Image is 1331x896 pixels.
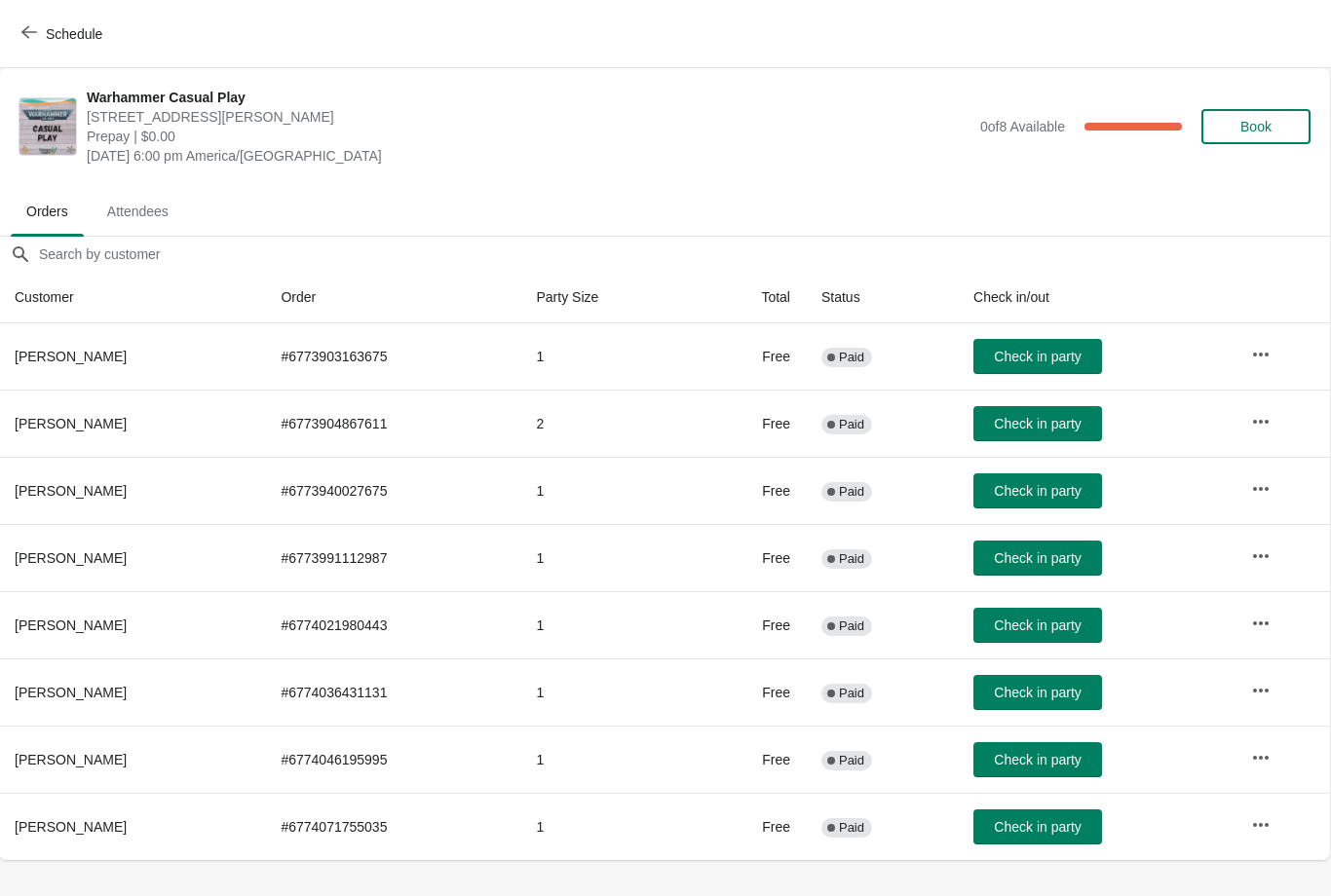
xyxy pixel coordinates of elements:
td: Free [695,658,806,726]
span: [PERSON_NAME] [15,349,127,364]
span: Check in party [994,416,1081,431]
td: # 6774021980443 [265,591,520,658]
td: 1 [521,591,695,658]
span: 0 of 8 Available [980,119,1065,134]
td: # 6774071755035 [265,793,520,860]
span: [DATE] 6:00 pm America/[GEOGRAPHIC_DATA] [87,146,970,166]
span: Book [1240,119,1272,134]
span: [PERSON_NAME] [15,685,127,700]
td: 1 [521,793,695,860]
img: Warhammer Casual Play [19,98,76,155]
span: Schedule [46,26,102,42]
td: 1 [521,524,695,591]
td: 1 [521,726,695,793]
span: Paid [839,753,864,768]
td: Free [695,323,806,390]
td: # 6774046195995 [265,726,520,793]
td: 1 [521,457,695,524]
span: [PERSON_NAME] [15,416,127,431]
button: Check in party [973,809,1102,844]
span: Paid [839,618,864,634]
td: # 6773904867611 [265,390,520,457]
th: Total [695,272,806,323]
button: Check in party [973,742,1102,777]
button: Check in party [973,541,1102,576]
td: # 6773903163675 [265,323,520,390]
span: [STREET_ADDRESS][PERSON_NAME] [87,107,970,127]
span: [PERSON_NAME] [15,819,127,835]
button: Book [1201,109,1311,144]
th: Check in/out [958,272,1236,323]
button: Check in party [973,608,1102,643]
span: Check in party [994,617,1081,633]
span: Check in party [994,349,1081,364]
td: # 6774036431131 [265,658,520,726]
span: Check in party [994,483,1081,499]
button: Check in party [973,339,1102,374]
td: Free [695,793,806,860]
span: [PERSON_NAME] [15,483,127,499]
td: # 6773991112987 [265,524,520,591]
span: Check in party [994,752,1081,767]
span: Attendees [92,194,184,229]
span: Paid [839,484,864,500]
span: Orders [11,194,84,229]
th: Status [806,272,958,323]
td: 1 [521,323,695,390]
th: Order [265,272,520,323]
span: Warhammer Casual Play [87,88,970,107]
input: Search by customer [38,237,1330,272]
td: Free [695,524,806,591]
td: 2 [521,390,695,457]
span: [PERSON_NAME] [15,617,127,633]
span: Prepay | $0.00 [87,127,970,146]
span: [PERSON_NAME] [15,752,127,767]
button: Schedule [10,17,118,52]
span: Paid [839,350,864,365]
span: Paid [839,686,864,701]
td: Free [695,457,806,524]
th: Party Size [521,272,695,323]
td: Free [695,591,806,658]
span: Check in party [994,819,1081,835]
button: Check in party [973,406,1102,441]
span: Check in party [994,685,1081,700]
td: 1 [521,658,695,726]
td: Free [695,726,806,793]
span: Paid [839,551,864,567]
td: Free [695,390,806,457]
button: Check in party [973,675,1102,710]
button: Check in party [973,473,1102,508]
span: Paid [839,820,864,836]
td: # 6773940027675 [265,457,520,524]
span: Paid [839,417,864,432]
span: [PERSON_NAME] [15,550,127,566]
span: Check in party [994,550,1081,566]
